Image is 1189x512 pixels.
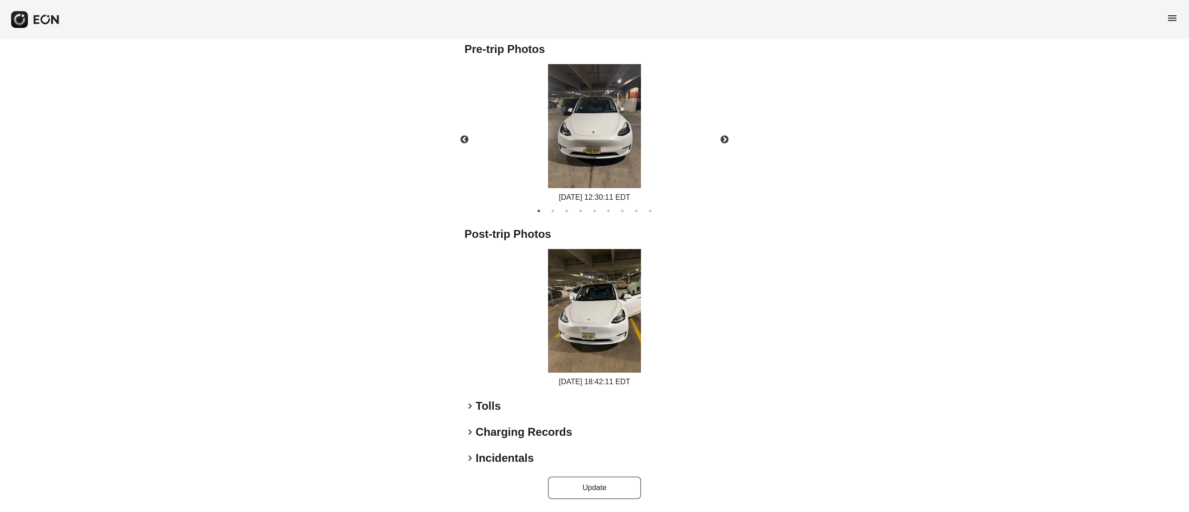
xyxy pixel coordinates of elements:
[548,249,641,373] img: https://fastfleet.me/rails/active_storage/blobs/redirect/eyJfcmFpbHMiOnsibWVzc2FnZSI6IkJBaHBBOEZ1...
[534,206,543,216] button: 1
[548,206,557,216] button: 2
[476,425,572,440] h2: Charging Records
[476,451,534,466] h2: Incidentals
[464,427,476,438] span: keyboard_arrow_right
[464,42,725,57] h2: Pre-trip Photos
[464,227,725,242] h2: Post-trip Photos
[548,376,641,387] div: [DATE] 18:42:11 EDT
[464,453,476,464] span: keyboard_arrow_right
[576,206,585,216] button: 4
[548,64,641,188] img: https://fastfleet.me/rails/active_storage/blobs/redirect/eyJfcmFpbHMiOnsibWVzc2FnZSI6IkJBaHBBNVZ1...
[562,206,571,216] button: 3
[618,206,627,216] button: 7
[1167,13,1178,24] span: menu
[646,206,655,216] button: 9
[548,477,641,499] button: Update
[708,124,741,156] button: Next
[476,399,501,414] h2: Tolls
[590,206,599,216] button: 5
[448,124,481,156] button: Previous
[604,206,613,216] button: 6
[632,206,641,216] button: 8
[548,192,641,203] div: [DATE] 12:30:11 EDT
[464,400,476,412] span: keyboard_arrow_right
